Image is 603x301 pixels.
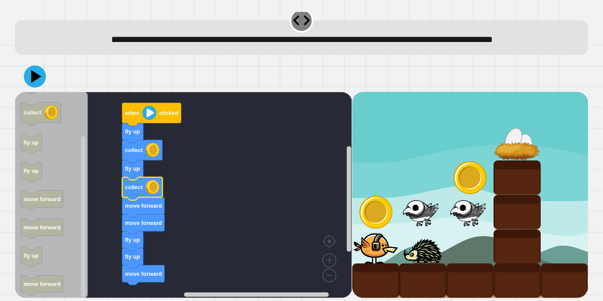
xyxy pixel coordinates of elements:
[124,110,139,116] text: when
[23,281,60,287] text: move forward
[23,224,60,231] text: move forward
[23,196,60,202] text: move forward
[125,236,140,243] text: fly up
[23,252,38,259] text: fly up
[23,109,41,116] text: collect
[125,128,140,135] text: fly up
[125,202,162,209] text: move forward
[125,184,143,191] text: collect
[125,165,140,172] text: fly up
[125,147,143,153] text: collect
[23,139,38,146] text: fly up
[15,92,352,298] div: Blockly Workspace
[125,271,162,277] text: move forward
[159,110,178,116] text: clicked
[125,253,140,260] text: fly up
[23,168,38,174] text: fly up
[125,220,162,226] text: move forward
